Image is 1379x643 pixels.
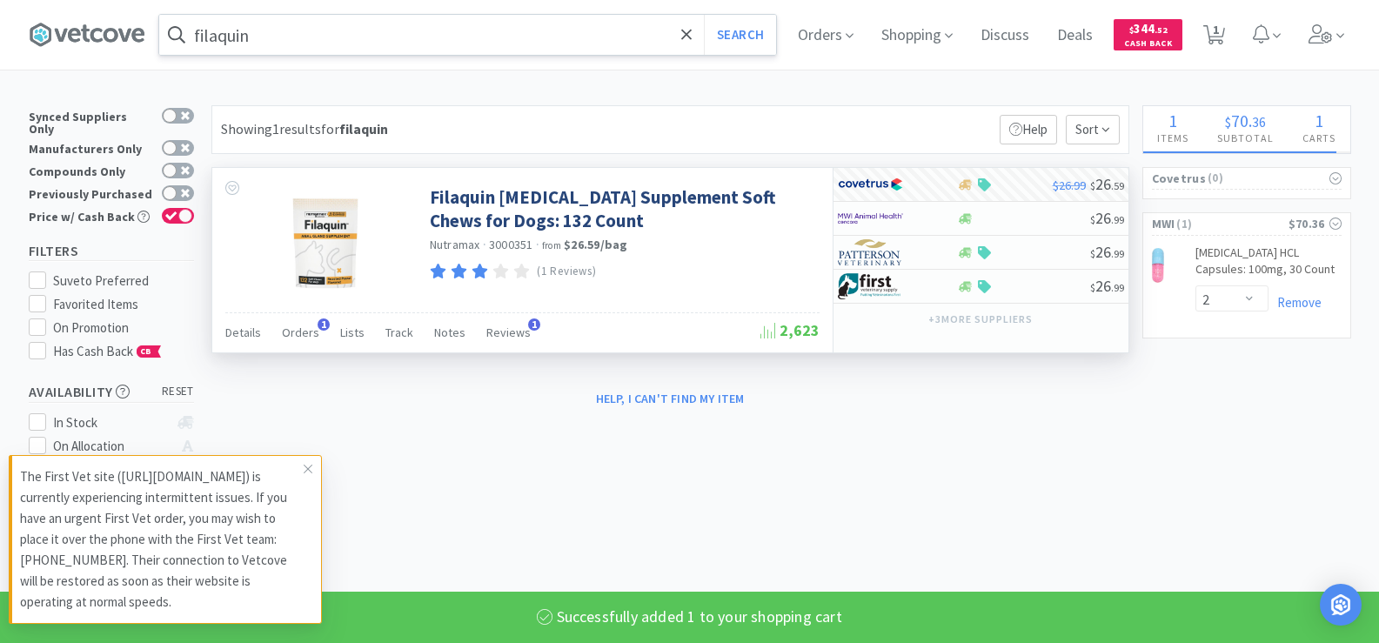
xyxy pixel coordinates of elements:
[29,140,153,155] div: Manufacturers Only
[1269,294,1322,311] a: Remove
[1129,24,1134,36] span: $
[53,412,169,433] div: In Stock
[1168,110,1177,131] span: 1
[1203,130,1289,146] h4: Subtotal
[542,239,561,251] span: from
[586,384,755,413] button: Help, I can't find my item
[53,343,162,359] span: Has Cash Back
[29,108,153,135] div: Synced Suppliers Only
[29,185,153,200] div: Previously Purchased
[20,466,304,613] p: The First Vet site ([URL][DOMAIN_NAME]) is currently experiencing intermittent issues. If you hav...
[1129,20,1168,37] span: 344
[430,185,815,233] a: Filaquin [MEDICAL_DATA] Supplement Soft Chews for Dogs: 132 Count
[53,318,194,338] div: On Promotion
[760,320,820,340] span: 2,623
[1090,247,1095,260] span: $
[1155,24,1168,36] span: . 52
[489,237,533,252] span: 3000351
[430,237,480,252] a: Nutramax
[321,120,388,137] span: for
[1111,247,1124,260] span: . 99
[974,28,1036,44] a: Discuss
[340,325,365,340] span: Lists
[1090,281,1095,294] span: $
[1252,113,1266,131] span: 36
[704,15,776,55] button: Search
[53,271,194,291] div: Suveto Preferred
[1111,281,1124,294] span: . 99
[29,241,194,261] h5: Filters
[29,208,153,223] div: Price w/ Cash Back
[137,346,155,357] span: CB
[1090,208,1124,228] span: 26
[1090,242,1124,262] span: 26
[29,382,194,402] h5: Availability
[221,118,388,141] div: Showing 1 results
[486,325,531,340] span: Reviews
[1320,584,1362,626] div: Open Intercom Messenger
[29,163,153,177] div: Compounds Only
[1152,214,1175,233] span: MWI
[1050,28,1100,44] a: Deals
[282,325,319,340] span: Orders
[838,273,903,299] img: 67d67680309e4a0bb49a5ff0391dcc42_6.png
[1124,39,1172,50] span: Cash Back
[385,325,413,340] span: Track
[1203,112,1289,130] div: .
[1090,179,1095,192] span: $
[1090,213,1095,226] span: $
[1111,179,1124,192] span: . 59
[1090,174,1124,194] span: 26
[1206,170,1325,187] span: ( 0 )
[536,237,539,252] span: ·
[537,263,596,281] p: (1 Reviews)
[1152,169,1206,188] span: Covetrus
[159,15,776,55] input: Search by item, sku, manufacturer, ingredient, size...
[838,171,903,198] img: 77fca1acd8b6420a9015268ca798ef17_1.png
[53,436,169,457] div: On Allocation
[838,239,903,265] img: f5e969b455434c6296c6d81ef179fa71_3.png
[1066,115,1120,144] span: Sort
[225,325,261,340] span: Details
[1175,216,1288,233] span: ( 1 )
[528,318,540,331] span: 1
[483,237,486,252] span: ·
[1111,213,1124,226] span: . 99
[1090,276,1124,296] span: 26
[53,294,194,315] div: Favorited Items
[1225,113,1231,131] span: $
[162,383,194,401] span: reset
[1000,115,1057,144] p: Help
[1053,177,1086,193] span: $26.99
[1231,110,1248,131] span: 70
[838,205,903,231] img: f6b2451649754179b5b4e0c70c3f7cb0_2.png
[1289,130,1350,146] h4: Carts
[1143,130,1203,146] h4: Items
[1195,244,1342,285] a: [MEDICAL_DATA] HCL Capsules: 100mg, 30 Count
[1196,30,1232,45] a: 1
[434,325,465,340] span: Notes
[1315,110,1323,131] span: 1
[1152,248,1165,283] img: bde919d4e618419884f398aafa6d2ef2_272963.png
[269,185,382,298] img: 88c51272a8d943f6a541062bfef85bdf_557538.jpeg
[1289,214,1342,233] div: $70.36
[564,237,628,252] strong: $26.59 / bag
[920,307,1041,332] button: +3more suppliers
[318,318,330,331] span: 1
[1114,11,1182,58] a: $344.52Cash Back
[339,120,388,137] strong: filaquin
